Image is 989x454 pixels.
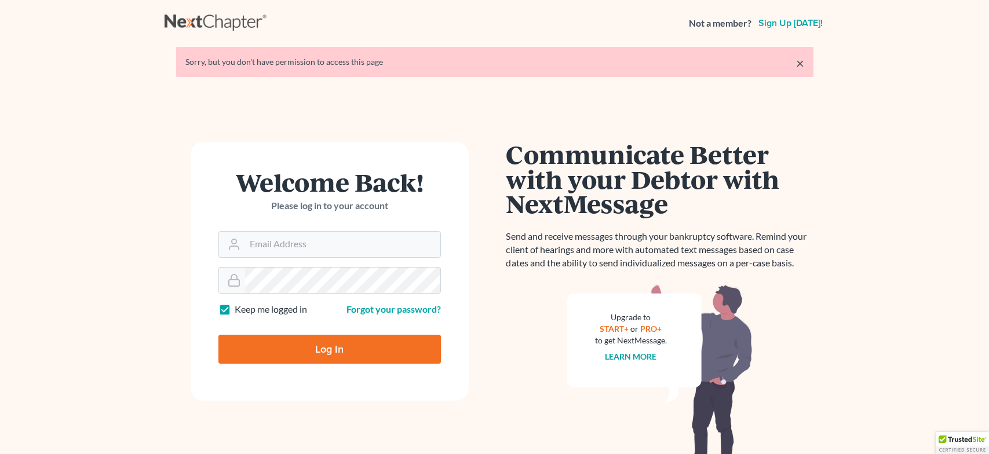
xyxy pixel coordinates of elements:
[689,17,751,30] strong: Not a member?
[245,232,440,257] input: Email Address
[605,352,656,361] a: Learn more
[218,335,441,364] input: Log In
[185,56,804,68] div: Sorry, but you don't have permission to access this page
[218,199,441,213] p: Please log in to your account
[506,230,813,270] p: Send and receive messages through your bankruptcy software. Remind your client of hearings and mo...
[630,324,638,334] span: or
[756,19,825,28] a: Sign up [DATE]!
[936,432,989,454] div: TrustedSite Certified
[235,303,307,316] label: Keep me logged in
[595,335,667,346] div: to get NextMessage.
[595,312,667,323] div: Upgrade to
[506,142,813,216] h1: Communicate Better with your Debtor with NextMessage
[346,303,441,314] a: Forgot your password?
[796,56,804,70] a: ×
[600,324,629,334] a: START+
[640,324,662,334] a: PRO+
[218,170,441,195] h1: Welcome Back!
